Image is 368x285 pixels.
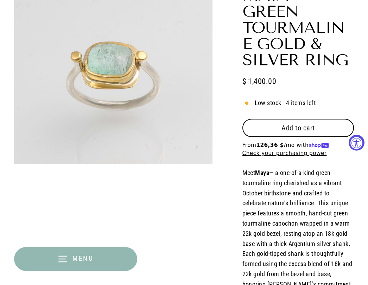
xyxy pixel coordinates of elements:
[242,119,354,137] button: Add to cart
[72,254,94,263] span: Menu
[242,75,277,88] span: $ 1,400.00
[281,124,315,132] span: Add to cart
[255,98,316,108] span: Low stock - 4 items left
[14,247,137,271] button: Menu
[255,169,269,176] strong: Maya
[349,135,364,150] button: Accessibility Widget, click to open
